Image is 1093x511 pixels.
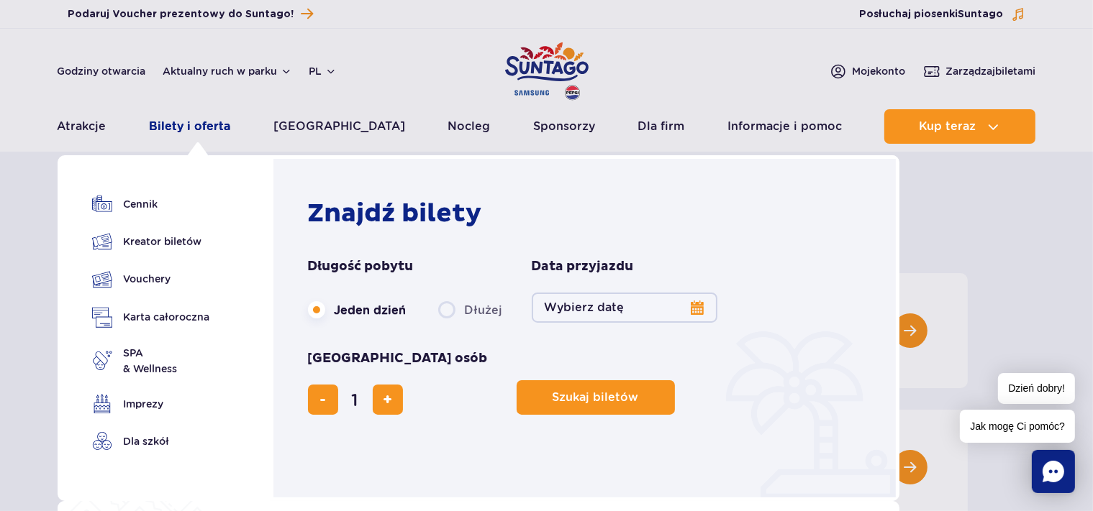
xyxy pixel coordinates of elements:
[308,258,414,275] span: Długość pobytu
[532,293,717,323] button: Wybierz datę
[92,231,210,252] a: Kreator biletów
[308,258,868,415] form: Planowanie wizyty w Park of Poland
[92,394,210,414] a: Imprezy
[448,109,490,144] a: Nocleg
[92,269,210,290] a: Vouchery
[853,64,906,78] span: Moje konto
[308,295,407,325] label: Jeden dzień
[92,194,210,214] a: Cennik
[553,391,639,404] span: Szukaj biletów
[533,109,595,144] a: Sponsorzy
[58,109,106,144] a: Atrakcje
[163,65,292,77] button: Aktualny ruch w parku
[149,109,230,144] a: Bilety i oferta
[638,109,684,144] a: Dla firm
[308,385,338,415] button: usuń bilet
[124,345,178,377] span: SPA & Wellness
[884,109,1035,144] button: Kup teraz
[923,63,1036,80] a: Zarządzajbiletami
[830,63,906,80] a: Mojekonto
[92,307,210,328] a: Karta całoroczna
[308,350,488,367] span: [GEOGRAPHIC_DATA] osób
[438,295,503,325] label: Dłużej
[338,382,373,417] input: liczba biletów
[960,410,1075,443] span: Jak mogę Ci pomóc?
[998,373,1075,404] span: Dzień dobry!
[532,258,634,275] span: Data przyjazdu
[946,64,1036,78] span: Zarządzaj biletami
[309,64,337,78] button: pl
[919,120,976,133] span: Kup teraz
[58,64,146,78] a: Godziny otwarcia
[92,431,210,451] a: Dla szkół
[92,345,210,377] a: SPA& Wellness
[273,109,405,144] a: [GEOGRAPHIC_DATA]
[373,385,403,415] button: dodaj bilet
[517,380,675,415] button: Szukaj biletów
[1032,450,1075,493] div: Chat
[308,198,482,229] strong: Znajdź bilety
[727,109,842,144] a: Informacje i pomoc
